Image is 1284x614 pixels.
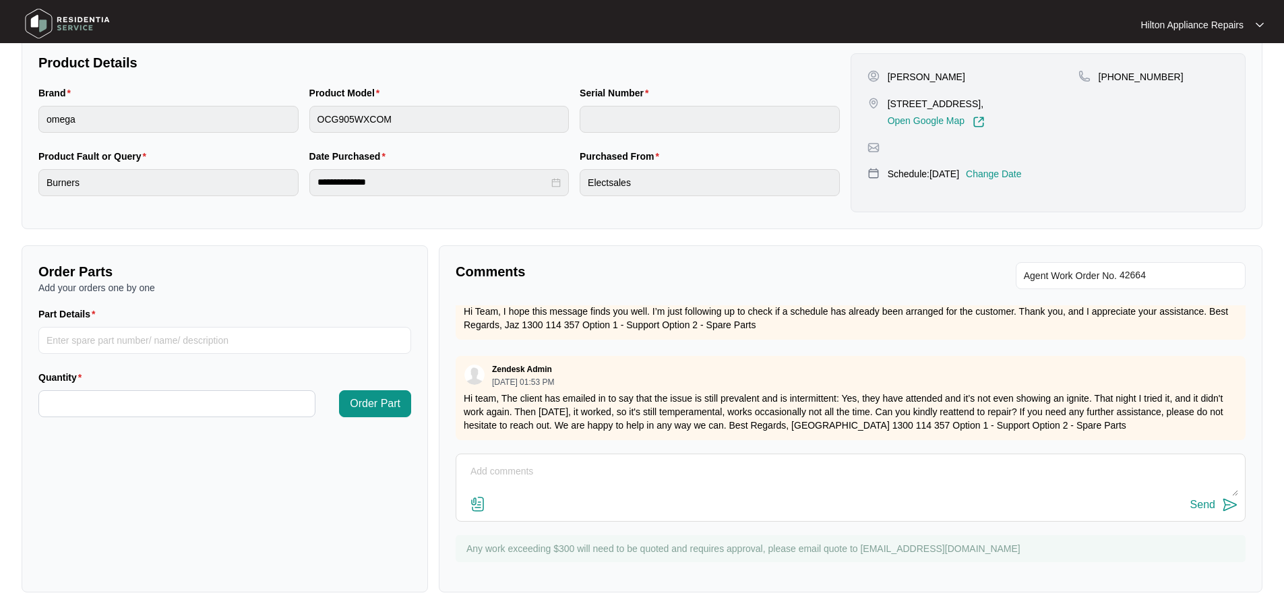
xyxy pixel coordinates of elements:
[867,97,880,109] img: map-pin
[339,390,411,417] button: Order Part
[38,371,87,384] label: Quantity
[1190,499,1215,511] div: Send
[492,364,552,375] p: Zendesk Admin
[1024,268,1117,284] span: Agent Work Order No.
[867,142,880,154] img: map-pin
[1120,268,1237,284] input: Add Agent Work Order No.
[580,150,665,163] label: Purchased From
[888,116,985,128] a: Open Google Map
[309,106,570,133] input: Product Model
[350,396,400,412] span: Order Part
[38,262,411,281] p: Order Parts
[38,106,299,133] input: Brand
[580,86,654,100] label: Serial Number
[470,496,486,512] img: file-attachment-doc.svg
[1256,22,1264,28] img: dropdown arrow
[580,106,840,133] input: Serial Number
[466,542,1239,555] p: Any work exceeding $300 will need to be quoted and requires approval, please email quote to [EMAI...
[1190,496,1238,514] button: Send
[38,150,152,163] label: Product Fault or Query
[966,167,1022,181] p: Change Date
[464,365,485,385] img: user.svg
[38,307,101,321] label: Part Details
[309,86,386,100] label: Product Model
[464,392,1237,432] p: Hi team, The client has emailed in to say that the issue is still prevalent and is intermittent: ...
[38,86,76,100] label: Brand
[973,116,985,128] img: Link-External
[867,167,880,179] img: map-pin
[309,150,391,163] label: Date Purchased
[317,175,549,189] input: Date Purchased
[38,327,411,354] input: Part Details
[39,391,315,417] input: Quantity
[20,3,115,44] img: residentia service logo
[456,262,841,281] p: Comments
[888,97,985,111] p: [STREET_ADDRESS],
[492,378,554,386] p: [DATE] 01:53 PM
[38,281,411,295] p: Add your orders one by one
[867,70,880,82] img: user-pin
[580,169,840,196] input: Purchased From
[888,70,965,84] p: [PERSON_NAME]
[1099,70,1184,84] p: [PHONE_NUMBER]
[1140,18,1244,32] p: Hilton Appliance Repairs
[888,167,959,181] p: Schedule: [DATE]
[464,305,1237,332] p: Hi Team, I hope this message finds you well. I’m just following up to check if a schedule has alr...
[38,169,299,196] input: Product Fault or Query
[38,53,840,72] p: Product Details
[1222,497,1238,513] img: send-icon.svg
[1078,70,1091,82] img: map-pin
